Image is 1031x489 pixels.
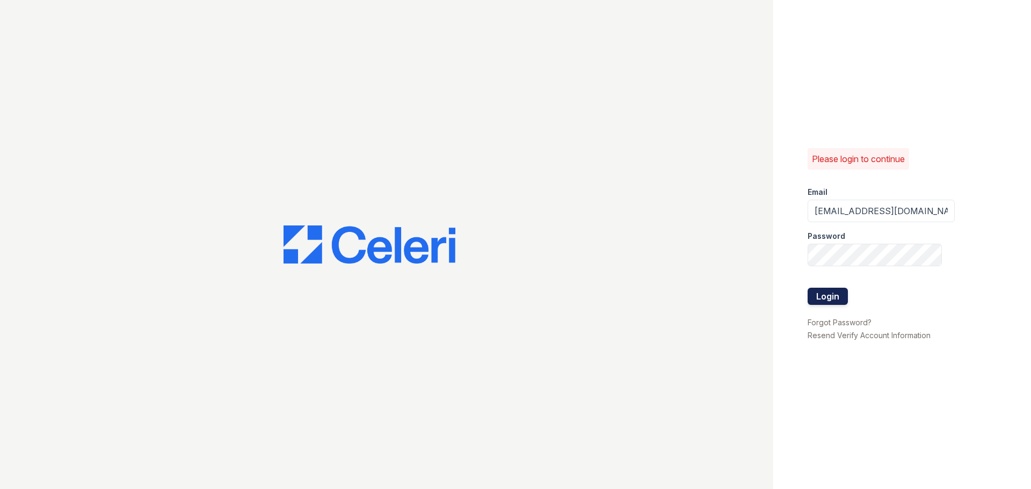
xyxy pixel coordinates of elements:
label: Email [808,187,827,198]
label: Password [808,231,845,242]
p: Please login to continue [812,152,905,165]
a: Forgot Password? [808,318,872,327]
a: Resend Verify Account Information [808,331,931,340]
img: CE_Logo_Blue-a8612792a0a2168367f1c8372b55b34899dd931a85d93a1a3d3e32e68fde9ad4.png [284,225,455,264]
button: Login [808,288,848,305]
